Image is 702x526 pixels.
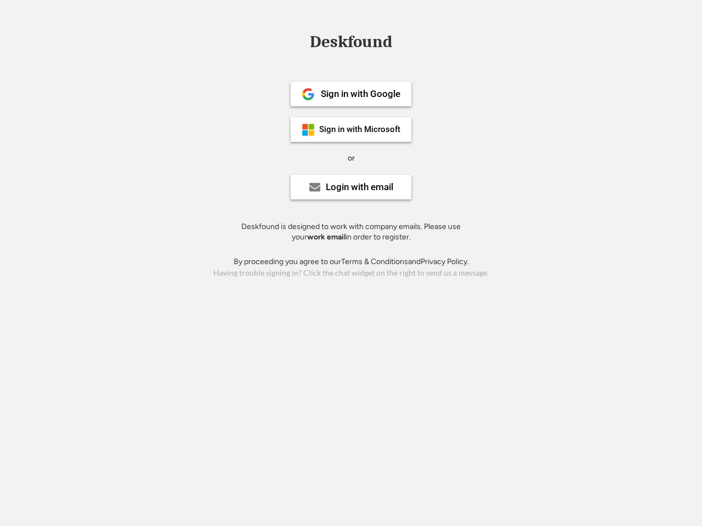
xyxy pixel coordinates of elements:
div: By proceeding you agree to our and [234,256,469,267]
img: 1024px-Google__G__Logo.svg.png [302,88,315,101]
strong: work email [307,232,346,242]
div: Sign in with Google [321,89,400,99]
a: Terms & Conditions [341,257,408,266]
img: ms-symbollockup_mssymbol_19.png [302,123,315,136]
div: Deskfound [304,33,398,50]
div: Login with email [326,182,393,192]
a: Privacy Policy. [421,257,469,266]
div: or [348,153,355,164]
div: Deskfound is designed to work with company emails. Please use your in order to register. [228,221,474,243]
div: Sign in with Microsoft [319,125,400,134]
